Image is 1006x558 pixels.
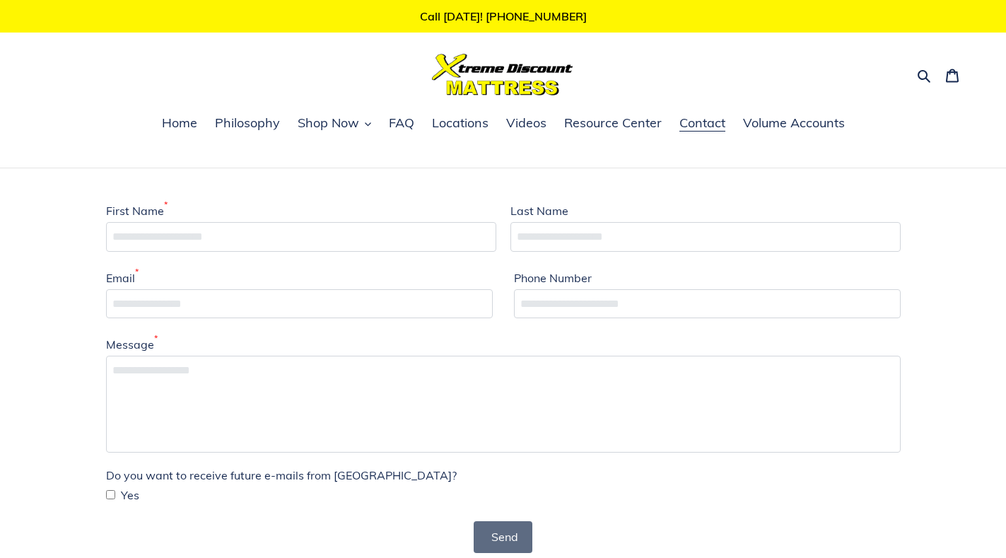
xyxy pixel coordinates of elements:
a: Philosophy [208,113,287,134]
label: Last Name [510,202,568,219]
span: Locations [432,115,489,132]
button: Send [474,521,532,553]
span: Contact [679,115,725,132]
span: Shop Now [298,115,359,132]
a: Locations [425,113,496,134]
a: Contact [672,113,732,134]
label: Phone Number [514,269,592,286]
a: Videos [499,113,554,134]
a: FAQ [382,113,421,134]
span: Videos [506,115,546,132]
label: Do you want to receive future e-mails from [GEOGRAPHIC_DATA]? [106,467,457,484]
label: Email [106,269,139,286]
span: Home [162,115,197,132]
a: Volume Accounts [736,113,852,134]
label: First Name [106,202,168,219]
span: Volume Accounts [743,115,845,132]
span: Philosophy [215,115,280,132]
input: Yes [106,490,115,499]
label: Message [106,336,158,353]
a: Resource Center [557,113,669,134]
a: Home [155,113,204,134]
span: FAQ [389,115,414,132]
span: Resource Center [564,115,662,132]
img: Xtreme Discount Mattress [432,54,573,95]
button: Shop Now [291,113,378,134]
span: Yes [121,487,139,504]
